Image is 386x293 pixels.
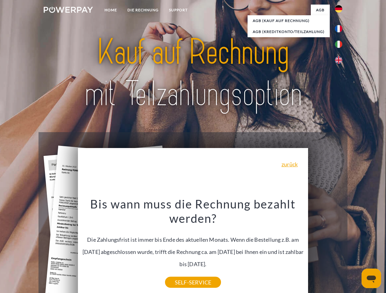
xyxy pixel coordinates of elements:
[99,5,122,16] a: Home
[248,26,330,37] a: AGB (Kreditkonto/Teilzahlung)
[335,41,342,48] img: it
[335,56,342,64] img: en
[58,29,328,117] img: title-powerpay_de.svg
[281,161,298,167] a: zurück
[165,277,221,288] a: SELF-SERVICE
[335,5,342,13] img: de
[248,15,330,26] a: AGB (Kauf auf Rechnung)
[164,5,193,16] a: SUPPORT
[311,5,330,16] a: agb
[82,197,305,226] h3: Bis wann muss die Rechnung bezahlt werden?
[82,197,305,282] div: Die Zahlungsfrist ist immer bis Ende des aktuellen Monats. Wenn die Bestellung z.B. am [DATE] abg...
[335,25,342,32] img: fr
[122,5,164,16] a: DIE RECHNUNG
[44,7,93,13] img: logo-powerpay-white.svg
[362,269,381,288] iframe: Schaltfläche zum Öffnen des Messaging-Fensters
